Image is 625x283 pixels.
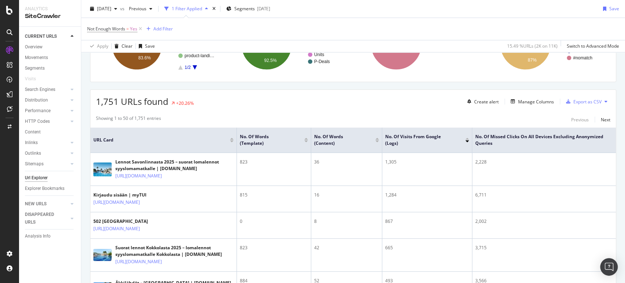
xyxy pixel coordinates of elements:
div: Create alert [474,99,499,105]
div: Kirjaudu sisään | myTUI [93,192,172,198]
div: Analysis Info [25,232,51,240]
div: Sitemaps [25,160,44,168]
div: Manage Columns [518,99,554,105]
button: Clear [112,40,133,52]
div: Overview [25,43,42,51]
a: [URL][DOMAIN_NAME] [93,199,140,206]
a: Segments [25,65,76,72]
div: A chart. [355,12,480,76]
a: Url Explorer [25,174,76,182]
span: No. of Missed Clicks On All Devices excluding anonymized queries [475,133,620,147]
span: Segments [234,5,255,12]
div: Save [609,5,619,12]
div: Showing 1 to 50 of 1,751 entries [96,115,161,124]
a: Analysis Info [25,232,76,240]
div: 15.49 % URLs ( 2K on 11K ) [507,43,558,49]
div: 1 Filter Applied [172,5,202,12]
img: main image [93,249,112,261]
a: Overview [25,43,76,51]
a: Sitemaps [25,160,68,168]
div: SiteCrawler [25,12,75,21]
span: Yes [130,24,137,34]
div: Visits [25,75,36,83]
a: Movements [25,54,76,62]
div: NEW URLS [25,200,46,208]
a: Content [25,128,76,136]
div: 502 [GEOGRAPHIC_DATA] [93,218,172,225]
a: [URL][DOMAIN_NAME] [115,172,162,180]
div: Url Explorer [25,174,48,182]
div: Add Filter [153,26,173,32]
span: URL Card [93,137,228,143]
div: +20.26% [176,100,194,106]
div: Lennot Savonlinnasta 2025 – suorat lomalennot syyslomamatkalle | [DOMAIN_NAME] [115,159,234,172]
a: DISAPPEARED URLS [25,211,68,226]
div: Segments [25,65,45,72]
button: Export as CSV [563,96,602,107]
button: Add Filter [144,25,173,33]
text: 83.6% [138,55,151,60]
div: 665 [385,245,469,251]
div: Outlinks [25,150,41,157]
a: Visits [25,75,43,83]
div: Inlinks [25,139,38,147]
div: Explorer Bookmarks [25,185,64,192]
div: A chart. [226,12,350,76]
div: 8 [314,218,379,225]
div: 867 [385,218,469,225]
a: Outlinks [25,150,68,157]
div: Analytics [25,6,75,12]
span: No. of Words (Content) [314,133,364,147]
a: Inlinks [25,139,68,147]
div: Export as CSV [573,99,602,105]
a: NEW URLS [25,200,68,208]
a: Search Engines [25,86,68,93]
div: 0 [240,218,308,225]
span: No. of Words (Template) [240,133,293,147]
span: Previous [126,5,146,12]
div: Previous [571,117,589,123]
div: Next [601,117,610,123]
div: 815 [240,192,308,198]
span: Not Enough Words [87,26,125,32]
a: [URL][DOMAIN_NAME] [93,225,140,232]
button: Create alert [464,96,499,107]
text: Units [314,52,324,57]
text: 92.5% [264,58,276,63]
div: 823 [240,245,308,251]
div: A chart. [484,12,609,76]
div: HTTP Codes [25,118,50,125]
div: Performance [25,107,51,115]
span: No. of Visits from Google (Logs) [385,133,454,147]
text: #nomatch [573,55,592,60]
text: content/* [573,48,591,54]
text: product-landi… [185,53,214,58]
button: Previous [126,3,155,15]
div: 823 [240,159,308,165]
div: Switch to Advanced Mode [567,43,619,49]
div: Apply [97,43,108,49]
div: Clear [122,43,133,49]
img: main image [93,162,112,176]
div: [DATE] [257,5,270,12]
a: [URL][DOMAIN_NAME] [115,258,162,265]
span: vs [120,5,126,12]
a: CURRENT URLS [25,33,68,40]
span: 1,751 URLs found [96,95,168,107]
div: Search Engines [25,86,55,93]
div: 36 [314,159,379,165]
div: DISAPPEARED URLS [25,211,62,226]
button: Segments[DATE] [223,3,273,15]
div: Save [145,43,155,49]
button: Save [136,40,155,52]
a: HTTP Codes [25,118,68,125]
a: Performance [25,107,68,115]
button: 1 Filter Applied [161,3,211,15]
button: Next [601,115,610,124]
div: Suorat lennot Kokkolasta 2025 – lomalennot syyslomamatkalle Kokkolasta | [DOMAIN_NAME] [115,245,234,258]
span: 2025 Sep. 5th [97,5,111,12]
button: Switch to Advanced Mode [564,40,619,52]
div: Open Intercom Messenger [600,258,618,276]
a: Distribution [25,96,68,104]
span: = [126,26,129,32]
